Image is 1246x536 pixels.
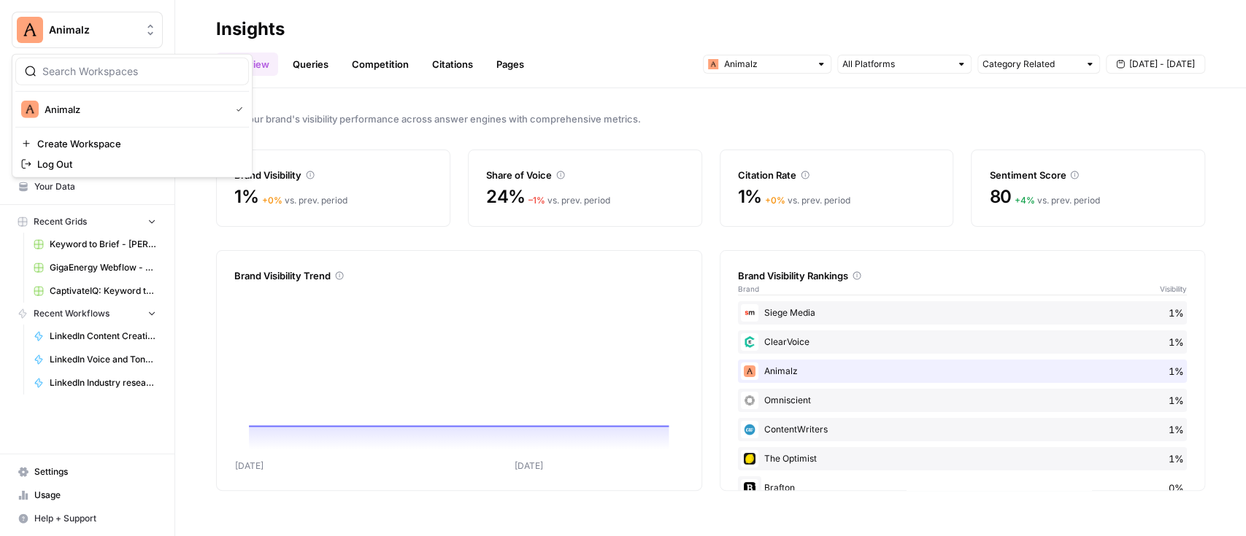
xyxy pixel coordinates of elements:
[216,18,285,41] div: Insights
[1169,451,1184,466] span: 1%
[50,261,156,274] span: GigaEnergy Webflow - Shop Inventories
[744,453,755,465] img: nb7h3ensb7aheaze5b54185pba0p
[34,180,156,193] span: Your Data
[234,459,263,470] tspan: [DATE]
[37,136,237,151] span: Create Workspace
[744,395,755,406] img: ktwmp3ik9yw5f9hlvbf0swfgyiif
[21,101,39,118] img: Animalz Logo
[12,460,163,483] a: Settings
[37,157,237,171] span: Log Out
[744,424,755,435] img: esgkptb8lsx4n7s7p0evlzcur93b
[343,53,418,76] a: Competition
[528,195,545,206] span: – 1 %
[1015,195,1035,206] span: + 4 %
[738,301,1188,325] div: Siege Media
[50,376,156,389] span: LinkedIn Industry research
[738,389,1188,412] div: Omniscient
[989,168,1187,182] div: Sentiment Score
[1169,422,1184,437] span: 1%
[27,256,163,279] a: GigaEnergy Webflow - Shop Inventories
[738,330,1188,354] div: ClearVoice
[486,185,526,209] span: 24%
[515,459,543,470] tspan: [DATE]
[15,133,249,154] a: Create Workspace
[50,238,156,251] span: Keyword to Brief - [PERSON_NAME] Code Grid
[12,483,163,507] a: Usage
[982,57,1079,71] input: Category Related
[1169,335,1184,349] span: 1%
[27,233,163,256] a: Keyword to Brief - [PERSON_NAME] Code Grid
[234,268,684,283] div: Brand Visibility Trend
[15,154,249,174] a: Log Out
[17,17,43,43] img: Animalz Logo
[1169,364,1184,378] span: 1%
[27,279,163,303] a: CaptivateIQ: Keyword to Article
[34,215,87,228] span: Recent Grids
[724,57,810,71] input: Animalz
[738,476,1188,500] div: Brafton
[27,348,163,371] a: LinkedIn Voice and Tone Guide generator
[744,482,755,494] img: rvaj7vafnt2vs52tu0krxan5c29a
[234,168,432,182] div: Brand Visibility
[34,465,156,478] span: Settings
[738,447,1188,470] div: The Optimist
[842,57,950,71] input: All Platforms
[50,330,156,343] span: LinkedIn Content Creation
[262,195,282,206] span: + 0 %
[765,195,785,206] span: + 0 %
[1015,194,1100,207] div: vs. prev. period
[1169,393,1184,408] span: 1%
[1129,58,1195,71] span: [DATE] - [DATE]
[738,268,1188,283] div: Brand Visibility Rankings
[34,512,156,525] span: Help + Support
[34,489,156,502] span: Usage
[744,365,755,377] img: rjbqj4iwo3hhxwxvtosdxh5lbql5
[12,211,163,233] button: Recent Grids
[216,53,278,76] a: Overview
[12,54,253,178] div: Workspace: Animalz
[12,507,163,530] button: Help + Support
[989,185,1012,209] span: 80
[45,102,224,117] span: Animalz
[216,112,1205,126] span: Track your brand's visibility performance across answer engines with comprehensive metrics.
[488,53,533,76] a: Pages
[42,64,239,79] input: Search Workspaces
[1169,481,1184,495] span: 0%
[34,307,109,320] span: Recent Workflows
[765,194,850,207] div: vs. prev. period
[1160,283,1187,295] span: Visibility
[738,185,763,209] span: 1%
[49,23,137,37] span: Animalz
[12,12,163,48] button: Workspace: Animalz
[12,175,163,198] a: Your Data
[486,168,684,182] div: Share of Voice
[738,360,1188,383] div: Animalz
[423,53,482,76] a: Citations
[1169,306,1184,320] span: 1%
[738,418,1188,441] div: ContentWriters
[744,307,755,319] img: rmb9tyk965w8da626dbj6veg1kya
[50,353,156,366] span: LinkedIn Voice and Tone Guide generator
[284,53,337,76] a: Queries
[738,283,759,295] span: Brand
[27,325,163,348] a: LinkedIn Content Creation
[744,336,755,348] img: xeuxac5h30d0l2gwjsuimi2l2nk3
[50,284,156,298] span: CaptivateIQ: Keyword to Article
[12,303,163,325] button: Recent Workflows
[1106,55,1205,74] button: [DATE] - [DATE]
[738,168,936,182] div: Citation Rate
[262,194,347,207] div: vs. prev. period
[27,371,163,395] a: LinkedIn Industry research
[528,194,610,207] div: vs. prev. period
[234,185,259,209] span: 1%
